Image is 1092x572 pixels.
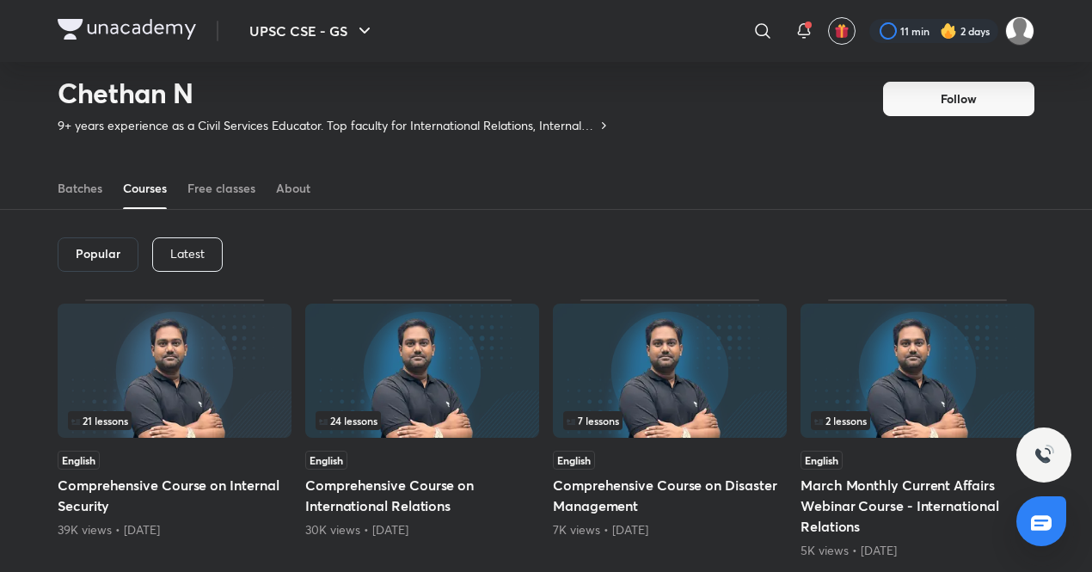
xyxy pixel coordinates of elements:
[305,521,539,538] div: 30K views • 11 months ago
[883,82,1034,116] button: Follow
[305,451,347,470] span: English
[58,168,102,209] a: Batches
[76,247,120,261] h6: Popular
[305,299,539,559] div: Comprehensive Course on International Relations
[58,451,100,470] span: English
[563,411,776,430] div: infosection
[801,542,1034,559] div: 5K views • 1 year ago
[58,475,291,516] h5: Comprehensive Course on Internal Security
[940,22,957,40] img: streak
[58,299,291,559] div: Comprehensive Course on Internal Security
[801,299,1034,559] div: March Monthly Current Affairs Webinar Course - International Relations
[58,19,196,44] a: Company Logo
[58,521,291,538] div: 39K views • 10 months ago
[319,415,377,426] span: 24 lessons
[58,76,610,110] h2: Chethan N
[123,180,167,197] div: Courses
[811,411,1024,430] div: infocontainer
[553,451,595,470] span: English
[123,168,167,209] a: Courses
[68,411,281,430] div: left
[553,304,787,438] img: Thumbnail
[567,415,619,426] span: 7 lessons
[58,19,196,40] img: Company Logo
[811,411,1024,430] div: infosection
[563,411,776,430] div: left
[276,180,310,197] div: About
[68,411,281,430] div: infosection
[828,17,856,45] button: avatar
[187,168,255,209] a: Free classes
[305,475,539,516] h5: Comprehensive Course on International Relations
[58,304,291,438] img: Thumbnail
[239,14,385,48] button: UPSC CSE - GS
[1034,445,1054,465] img: ttu
[276,168,310,209] a: About
[316,411,529,430] div: left
[71,415,128,426] span: 21 lessons
[941,90,977,108] span: Follow
[834,23,850,39] img: avatar
[553,475,787,516] h5: Comprehensive Course on Disaster Management
[811,411,1024,430] div: left
[553,521,787,538] div: 7K views • 1 year ago
[305,304,539,438] img: Thumbnail
[68,411,281,430] div: infocontainer
[170,247,205,261] p: Latest
[563,411,776,430] div: infocontainer
[553,299,787,559] div: Comprehensive Course on Disaster Management
[801,475,1034,537] h5: March Monthly Current Affairs Webinar Course - International Relations
[187,180,255,197] div: Free classes
[801,451,843,470] span: English
[801,304,1034,438] img: Thumbnail
[316,411,529,430] div: infosection
[814,415,867,426] span: 2 lessons
[58,180,102,197] div: Batches
[58,117,597,134] p: 9+ years experience as a Civil Services Educator. Top faculty for International Relations, Intern...
[1005,16,1034,46] img: Gaurav Chauhan
[316,411,529,430] div: infocontainer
